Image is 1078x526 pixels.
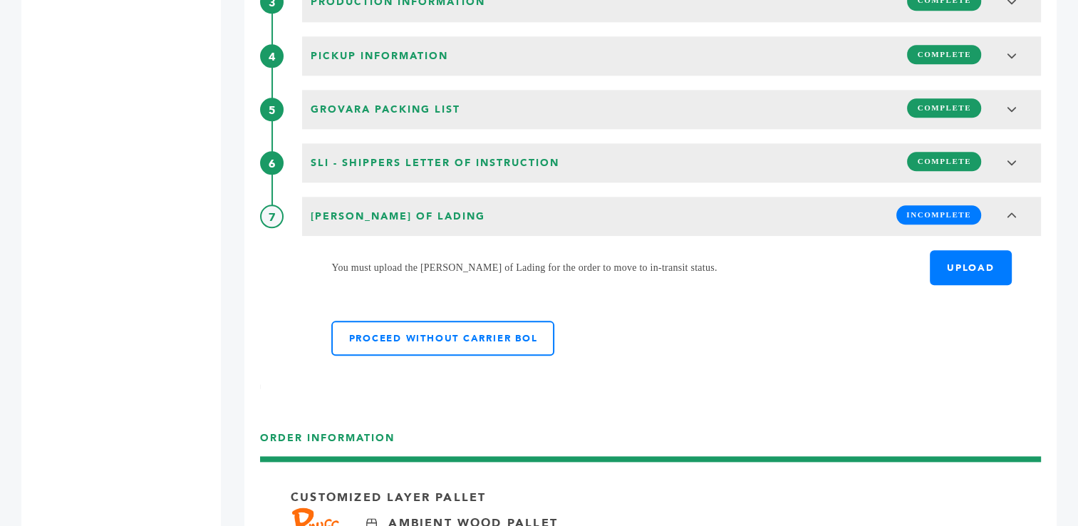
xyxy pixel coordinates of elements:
span: [PERSON_NAME] of Lading [306,205,489,228]
a: Proceed without Carrier BOL [331,321,554,356]
span: Pickup Information [306,45,452,68]
h3: ORDER INFORMATION [260,431,1041,456]
span: SLI - Shippers Letter of Instruction [306,152,564,175]
span: You must upload the [PERSON_NAME] of Lading for the order to move to in-transit status. [331,259,717,276]
span: COMPLETE [907,45,981,64]
span: COMPLETE [907,98,981,118]
span: COMPLETE [907,152,981,171]
label: UPLOAD [930,250,1012,285]
span: Grovara Packing List [306,98,465,121]
span: INCOMPLETE [896,205,981,225]
p: Customized Layer Pallet [291,490,486,505]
